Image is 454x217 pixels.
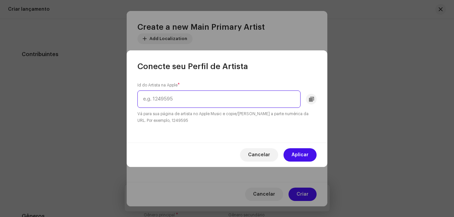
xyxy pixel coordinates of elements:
[283,148,317,162] button: Aplicar
[240,148,278,162] button: Cancelar
[137,111,317,124] small: Vá para sua página de artista no Apple Music e copie/[PERSON_NAME] a parte numérica da URL. Por e...
[137,82,180,88] label: Id do Artista na Apple
[248,148,270,162] span: Cancelar
[137,61,248,72] span: Conecte seu Perfil de Artista
[137,90,301,108] input: e.g. 1249595
[292,148,309,162] span: Aplicar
